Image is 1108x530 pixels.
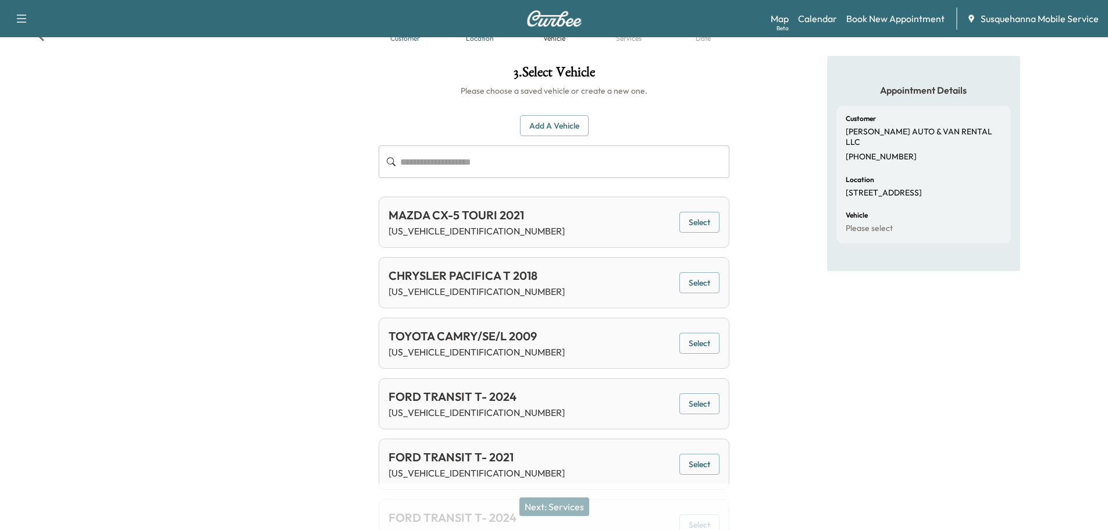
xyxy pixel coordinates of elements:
p: [PERSON_NAME] AUTO & VAN RENTAL LLC [846,127,1002,147]
div: Date [696,35,711,42]
p: [US_VEHICLE_IDENTIFICATION_NUMBER] [389,224,565,238]
div: Customer [390,35,420,42]
p: [STREET_ADDRESS] [846,188,922,198]
div: FORD TRANSIT T- 2024 [389,388,565,405]
div: Vehicle [543,35,565,42]
h6: Vehicle [846,212,868,219]
button: Select [679,393,719,415]
h6: Please choose a saved vehicle or create a new one. [379,85,729,97]
p: [US_VEHICLE_IDENTIFICATION_NUMBER] [389,466,565,480]
h6: Customer [846,115,876,122]
p: [US_VEHICLE_IDENTIFICATION_NUMBER] [389,284,565,298]
img: Curbee Logo [526,10,582,27]
button: Select [679,454,719,475]
div: Beta [776,24,789,33]
h6: Location [846,176,874,183]
div: Location [466,35,494,42]
div: FORD TRANSIT T- 2021 [389,449,565,466]
p: [PHONE_NUMBER] [846,152,917,162]
button: Select [679,212,719,233]
div: TOYOTA CAMRY/SE/L 2009 [389,328,565,345]
p: [US_VEHICLE_IDENTIFICATION_NUMBER] [389,345,565,359]
p: [US_VEHICLE_IDENTIFICATION_NUMBER] [389,405,565,419]
button: Select [679,272,719,294]
button: Select [679,333,719,354]
a: MapBeta [771,12,789,26]
h1: 3 . Select Vehicle [379,65,729,85]
div: MAZDA CX-5 TOURI 2021 [389,207,565,224]
h5: Appointment Details [836,84,1011,97]
a: Book New Appointment [846,12,945,26]
button: Add a Vehicle [520,115,589,137]
div: CHRYSLER PACIFICA T 2018 [389,267,565,284]
div: Services [616,35,642,42]
span: Susquehanna Mobile Service [981,12,1099,26]
a: Calendar [798,12,837,26]
p: Please select [846,223,893,234]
